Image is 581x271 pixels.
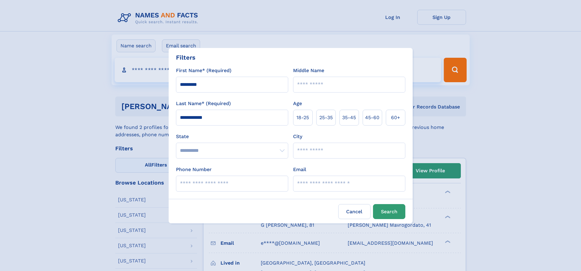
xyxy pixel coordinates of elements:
[176,53,195,62] div: Filters
[319,114,333,121] span: 25‑35
[176,100,231,107] label: Last Name* (Required)
[293,133,302,140] label: City
[176,67,231,74] label: First Name* (Required)
[365,114,379,121] span: 45‑60
[391,114,400,121] span: 60+
[373,204,405,219] button: Search
[338,204,371,219] label: Cancel
[293,67,324,74] label: Middle Name
[176,166,212,173] label: Phone Number
[342,114,356,121] span: 35‑45
[293,100,302,107] label: Age
[176,133,288,140] label: State
[293,166,306,173] label: Email
[296,114,309,121] span: 18‑25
